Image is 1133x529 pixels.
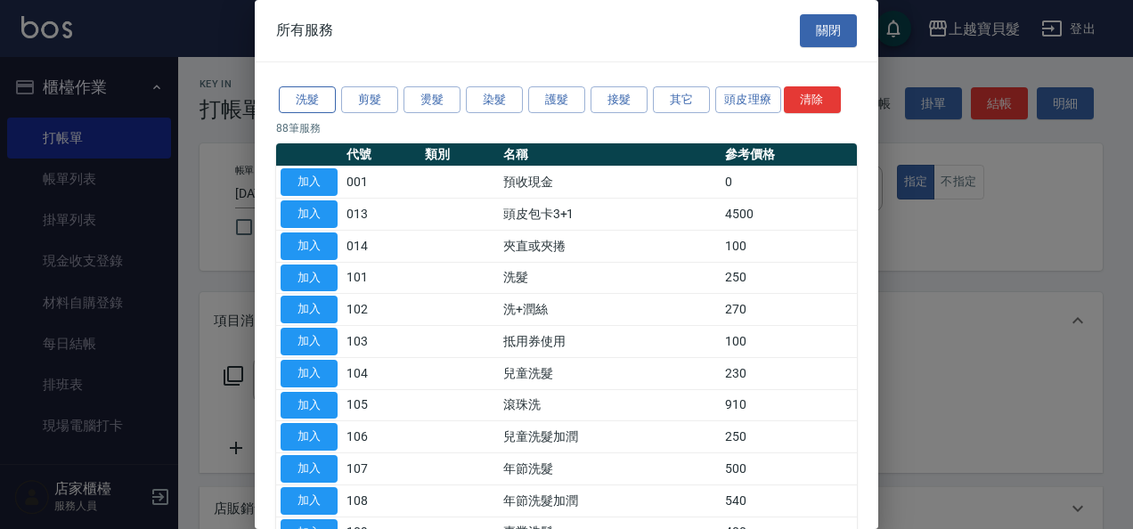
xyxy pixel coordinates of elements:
[342,230,420,262] td: 014
[342,262,420,294] td: 101
[528,86,585,114] button: 護髮
[341,86,398,114] button: 剪髮
[281,392,338,419] button: 加入
[342,294,420,326] td: 102
[281,455,338,483] button: 加入
[721,421,857,453] td: 250
[281,487,338,515] button: 加入
[281,232,338,260] button: 加入
[721,262,857,294] td: 250
[342,143,420,167] th: 代號
[342,357,420,389] td: 104
[721,143,857,167] th: 參考價格
[721,326,857,358] td: 100
[279,86,336,114] button: 洗髮
[499,453,721,485] td: 年節洗髮
[342,167,420,199] td: 001
[499,421,721,453] td: 兒童洗髮加潤
[715,86,781,114] button: 頭皮理療
[721,389,857,421] td: 910
[721,230,857,262] td: 100
[721,294,857,326] td: 270
[466,86,523,114] button: 染髮
[281,168,338,196] button: 加入
[499,389,721,421] td: 滾珠洗
[276,120,857,136] p: 88 筆服務
[499,326,721,358] td: 抵用券使用
[281,423,338,451] button: 加入
[721,357,857,389] td: 230
[403,86,461,114] button: 燙髮
[281,264,338,292] button: 加入
[721,199,857,231] td: 4500
[499,230,721,262] td: 夾直或夾捲
[276,21,333,39] span: 所有服務
[281,296,338,323] button: 加入
[499,484,721,517] td: 年節洗髮加潤
[499,357,721,389] td: 兒童洗髮
[342,389,420,421] td: 105
[653,86,710,114] button: 其它
[591,86,648,114] button: 接髮
[281,360,338,387] button: 加入
[499,199,721,231] td: 頭皮包卡3+1
[721,167,857,199] td: 0
[499,294,721,326] td: 洗+潤絲
[342,421,420,453] td: 106
[784,86,841,114] button: 清除
[342,453,420,485] td: 107
[499,167,721,199] td: 預收現金
[721,484,857,517] td: 540
[721,453,857,485] td: 500
[281,200,338,228] button: 加入
[281,328,338,355] button: 加入
[420,143,499,167] th: 類別
[499,143,721,167] th: 名稱
[342,326,420,358] td: 103
[499,262,721,294] td: 洗髮
[342,199,420,231] td: 013
[800,14,857,47] button: 關閉
[342,484,420,517] td: 108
